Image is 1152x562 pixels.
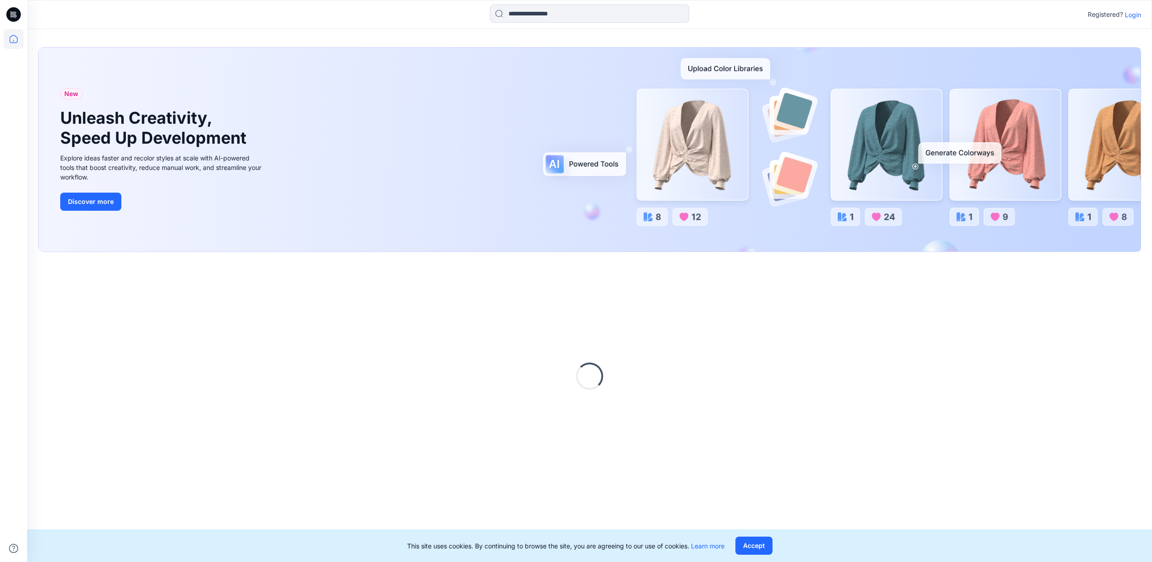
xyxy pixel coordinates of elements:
[735,537,773,555] button: Accept
[691,542,725,550] a: Learn more
[60,193,121,211] button: Discover more
[1088,9,1123,20] p: Registered?
[1125,10,1141,19] p: Login
[407,541,725,551] p: This site uses cookies. By continuing to browse the site, you are agreeing to our use of cookies.
[60,153,264,182] div: Explore ideas faster and recolor styles at scale with AI-powered tools that boost creativity, red...
[60,108,250,147] h1: Unleash Creativity, Speed Up Development
[64,88,78,99] span: New
[60,193,264,211] a: Discover more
